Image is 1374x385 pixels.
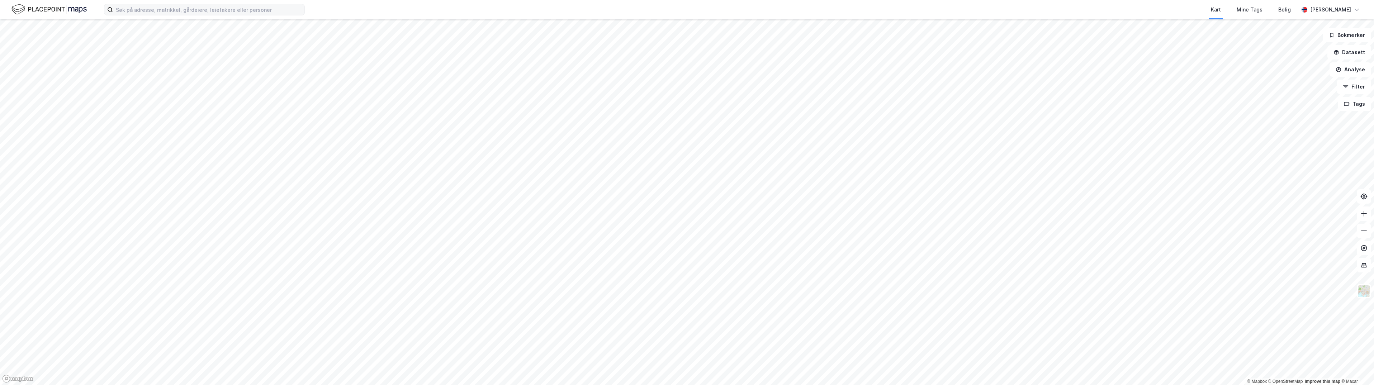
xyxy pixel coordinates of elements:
img: Z [1357,284,1371,298]
button: Tags [1338,97,1371,111]
a: OpenStreetMap [1268,379,1303,384]
div: Bolig [1278,5,1291,14]
div: Kontrollprogram for chat [1338,351,1374,385]
div: Mine Tags [1237,5,1262,14]
a: Mapbox [1247,379,1267,384]
button: Filter [1337,80,1371,94]
a: Improve this map [1305,379,1340,384]
input: Søk på adresse, matrikkel, gårdeiere, leietakere eller personer [113,4,304,15]
div: Kart [1211,5,1221,14]
a: Mapbox homepage [2,375,34,383]
img: logo.f888ab2527a4732fd821a326f86c7f29.svg [11,3,87,16]
button: Analyse [1330,62,1371,77]
button: Datasett [1327,45,1371,60]
iframe: Chat Widget [1338,351,1374,385]
div: [PERSON_NAME] [1310,5,1351,14]
button: Bokmerker [1323,28,1371,42]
